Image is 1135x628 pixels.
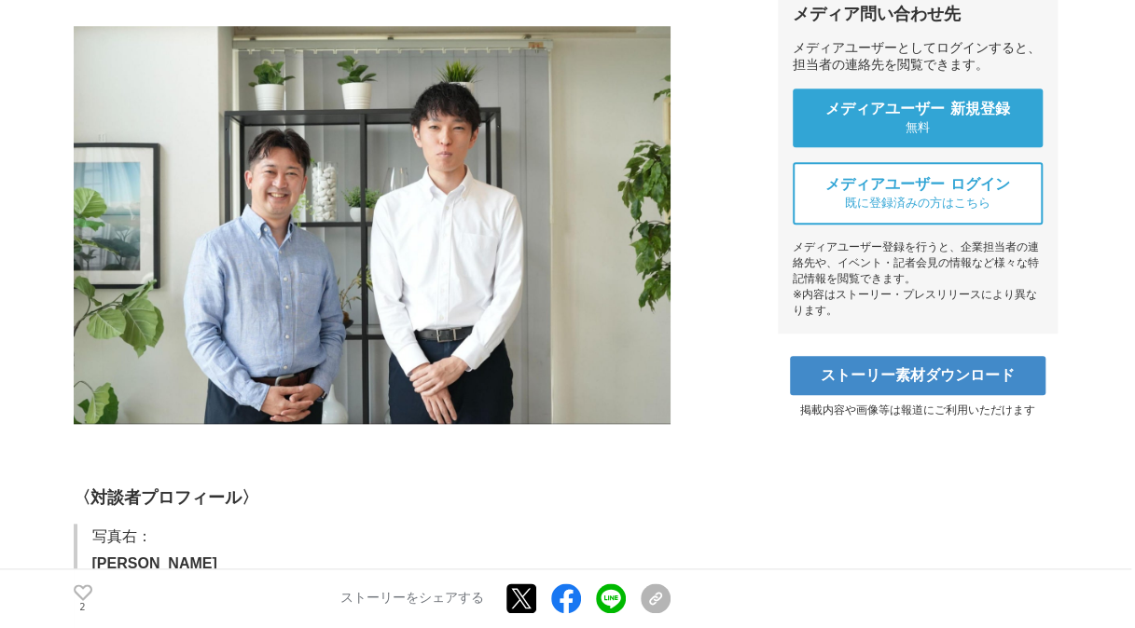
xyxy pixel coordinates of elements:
img: thumbnail_1d13d6a0-8ce1-11ef-842b-fb910d0e0d56.jpg [74,26,671,424]
a: メディアユーザー ログイン 既に登録済みの方はこちら [793,162,1043,225]
span: メディアユーザー ログイン [825,175,1010,195]
p: ストーリーをシェアする [340,591,484,608]
a: ストーリー素材ダウンロード [790,356,1045,395]
p: 2 [74,603,92,612]
a: メディアユーザー 新規登録 無料 [793,89,1043,147]
p: 掲載内容や画像等は報道にご利用いただけます [778,403,1058,418]
span: 無料 [906,119,930,136]
span: 既に登録済みの方はこちら [845,195,990,212]
h3: 〈対談者プロフィール〉 [74,485,671,512]
div: メディア問い合わせ先 [793,3,1043,25]
div: メディアユーザーとしてログインすると、担当者の連絡先を閲覧できます。 [793,40,1043,74]
span: メディアユーザー 新規登録 [825,100,1010,119]
div: メディアユーザー登録を行うと、企業担当者の連絡先や、イベント・記者会見の情報など様々な特記情報を閲覧できます。 ※内容はストーリー・プレスリリースにより異なります。 [793,239,1043,319]
strong: [PERSON_NAME] [92,555,217,571]
p: 写真右： [92,524,671,551]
